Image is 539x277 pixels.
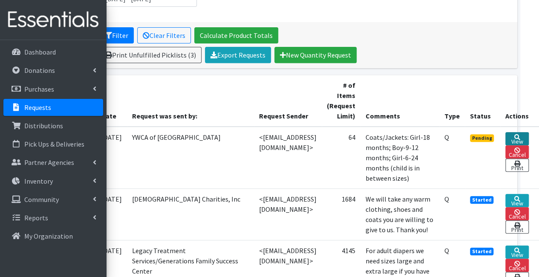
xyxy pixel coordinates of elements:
a: Reports [3,209,103,226]
img: HumanEssentials [3,6,103,34]
a: Calculate Product Totals [194,27,278,43]
a: Donations [3,62,103,79]
a: Partner Agencies [3,154,103,171]
p: Pick Ups & Deliveries [24,140,84,148]
th: Request Sender [254,75,322,127]
a: Pick Ups & Deliveries [3,136,103,153]
th: Request was sent by: [127,75,254,127]
a: View [505,132,529,145]
td: [DATE] [91,127,127,189]
a: Print Unfulfilled Picklists (3) [100,47,202,63]
a: Dashboard [3,43,103,61]
a: Community [3,191,103,208]
th: Date [91,75,127,127]
a: Cancel [505,259,529,272]
td: <[EMAIL_ADDRESS][DOMAIN_NAME]> [254,127,322,189]
a: View [505,245,529,259]
p: Community [24,195,59,204]
a: Requests [3,99,103,116]
abbr: Quantity [444,246,449,255]
a: Inventory [3,173,103,190]
th: Type [439,75,465,127]
th: Status [465,75,501,127]
a: Purchases [3,81,103,98]
p: Partner Agencies [24,158,74,167]
th: # of Items (Request Limit) [322,75,360,127]
a: Print [505,159,529,172]
p: Purchases [24,85,54,93]
p: Dashboard [24,48,56,56]
p: Distributions [24,121,63,130]
a: New Quantity Request [274,47,357,63]
a: View [505,194,529,207]
p: Requests [24,103,51,112]
td: [DATE] [91,188,127,240]
a: My Organization [3,228,103,245]
button: Filter [100,27,134,43]
a: Clear Filters [137,27,191,43]
span: Pending [470,134,494,142]
span: Started [470,196,494,204]
abbr: Quantity [444,195,449,203]
p: My Organization [24,232,73,240]
a: Export Requests [205,47,271,63]
td: <[EMAIL_ADDRESS][DOMAIN_NAME]> [254,188,322,240]
td: Coats/Jackets: Girl-18 months; Boy-9-12 months; Girl-6-24 months (child is in between sizes) [360,127,439,189]
td: [DEMOGRAPHIC_DATA] Charities, Inc [127,188,254,240]
td: YWCA of [GEOGRAPHIC_DATA] [127,127,254,189]
th: Actions [500,75,539,127]
span: Started [470,248,494,255]
td: 64 [322,127,360,189]
a: Print [505,220,529,234]
p: Donations [24,66,55,75]
a: Cancel [505,145,529,159]
a: Distributions [3,117,103,134]
abbr: Quantity [444,133,449,141]
th: Comments [360,75,439,127]
td: We will take any warm clothing, shoes and coats you are willing to give to us. Thank you! [360,188,439,240]
a: Cancel [505,207,529,220]
p: Inventory [24,177,53,185]
td: 1684 [322,188,360,240]
p: Reports [24,214,48,222]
